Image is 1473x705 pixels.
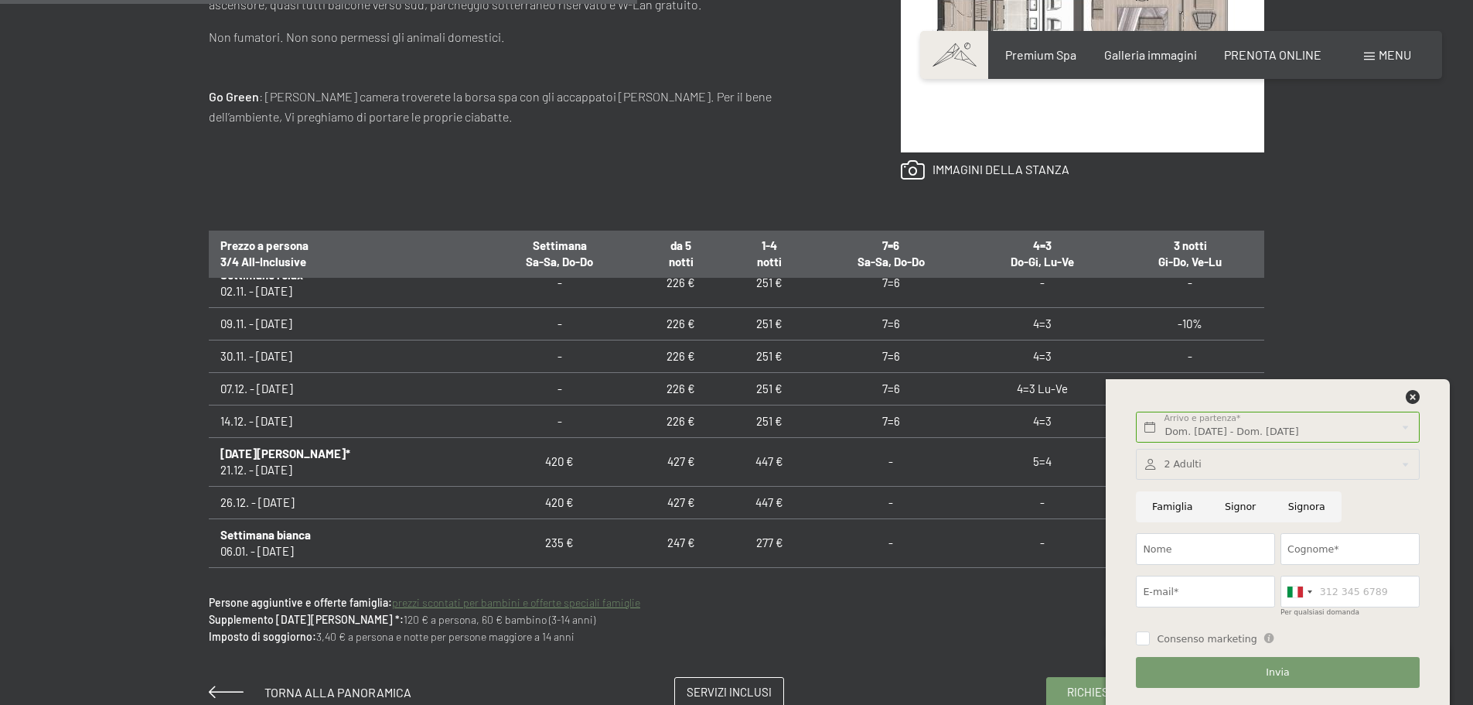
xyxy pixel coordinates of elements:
td: 4=3 [968,340,1116,372]
td: 427 € [637,486,725,518]
td: - [813,437,968,486]
td: 277 € [725,518,813,567]
td: 226 € [637,372,725,405]
td: 02.11. - [DATE] [209,258,482,307]
p: : [PERSON_NAME] camera troverete la borsa spa con gli accappatoi [PERSON_NAME]. Per il bene dell’... [209,87,839,126]
td: 4=3 [968,307,1116,340]
span: Prezzo a persona [220,238,309,252]
td: - [968,258,1116,307]
div: Italy (Italia): +39 [1281,577,1317,607]
span: Torna alla panoramica [264,685,411,700]
td: 277 € [725,567,813,600]
td: 7=6 [813,340,968,372]
strong: Supplemento [DATE][PERSON_NAME] *: [209,613,404,626]
p: 120 € a persona, 60 € bambino (3-14 anni) 3,40 € a persona e notte per persone maggiore a 14 anni [209,594,1264,646]
td: 4=3 [968,405,1116,437]
a: Galleria immagini [1104,47,1197,62]
td: 251 € [725,307,813,340]
td: - [482,567,637,600]
td: 11.01. - [DATE] [209,567,482,600]
strong: Persone aggiuntive e offerte famiglia: [209,596,392,609]
td: 420 € [482,437,637,486]
th: Settimana [482,229,637,278]
span: Sa-Sa, Do-Do [526,254,593,268]
td: 14.12. - [DATE] [209,405,482,437]
td: -10% [1117,307,1264,340]
td: - [482,258,637,307]
input: 312 345 6789 [1280,576,1420,607]
span: Menu [1379,47,1411,62]
td: 427 € [637,437,725,486]
td: 447 € [725,486,813,518]
td: 26.12. - [DATE] [209,486,482,518]
span: Sa-Sa, Do-Do [858,254,925,268]
td: 247 € [637,567,725,600]
a: Torna alla panoramica [209,685,411,700]
td: 447 € [725,437,813,486]
td: 226 € [637,307,725,340]
td: 06.01. - [DATE] [209,518,482,567]
td: 4=3 | 5=4 [968,567,1116,600]
td: -10% [1117,372,1264,405]
th: 4=3 [968,229,1116,278]
td: - [968,518,1116,567]
a: PRENOTA ONLINE [1224,47,1321,62]
td: 251 € [725,372,813,405]
th: 1-4 [725,229,813,278]
td: - [482,340,637,372]
td: 09.11. - [DATE] [209,307,482,340]
td: 235 € [482,518,637,567]
span: Servizi inclusi [687,684,772,700]
span: Consenso marketing [1157,632,1256,646]
td: - [482,372,637,405]
span: 3/4 All-Inclusive [220,254,306,268]
p: Non fumatori. Non sono permessi gli animali domestici. [209,27,839,47]
span: notti [669,254,694,268]
b: Settimana bianca [220,528,311,542]
td: - [968,486,1116,518]
th: 7=6 [813,229,968,278]
td: 5=4 [968,437,1116,486]
td: 7=6 [813,567,968,600]
td: 7=6 [813,307,968,340]
td: - [813,518,968,567]
td: - [1117,258,1264,307]
td: 251 € [725,340,813,372]
td: 4=3 Lu-Ve [968,372,1116,405]
td: 251 € [725,258,813,307]
strong: Imposto di soggiorno: [209,630,316,643]
button: Invia [1136,657,1419,689]
td: 7=6 [813,405,968,437]
td: - [482,405,637,437]
td: 420 € [482,486,637,518]
span: notti [757,254,782,268]
td: 226 € [637,258,725,307]
span: Do-Gi, Lu-Ve [1011,254,1074,268]
span: Gi-Do, Ve-Lu [1158,254,1222,268]
td: 247 € [637,518,725,567]
td: 226 € [637,340,725,372]
a: prezzi scontati per bambini e offerte speciali famiglie [392,596,640,609]
label: Per qualsiasi domanda [1280,608,1359,616]
td: 226 € [637,405,725,437]
td: - [482,307,637,340]
b: [DATE][PERSON_NAME]* [220,447,350,460]
td: 07.12. - [DATE] [209,372,482,405]
th: da 5 [637,229,725,278]
td: 21.12. - [DATE] [209,437,482,486]
td: - [1117,340,1264,372]
span: Richiesta [1067,684,1122,700]
td: 30.11. - [DATE] [209,340,482,372]
td: 7=6 [813,258,968,307]
th: 3 notti [1117,229,1264,278]
td: 251 € [725,405,813,437]
td: 7=6 [813,372,968,405]
a: Premium Spa [1005,47,1076,62]
td: - [813,486,968,518]
span: Invia [1266,666,1289,679]
strong: Go Green [209,89,259,104]
b: Settimane relax [220,268,303,282]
